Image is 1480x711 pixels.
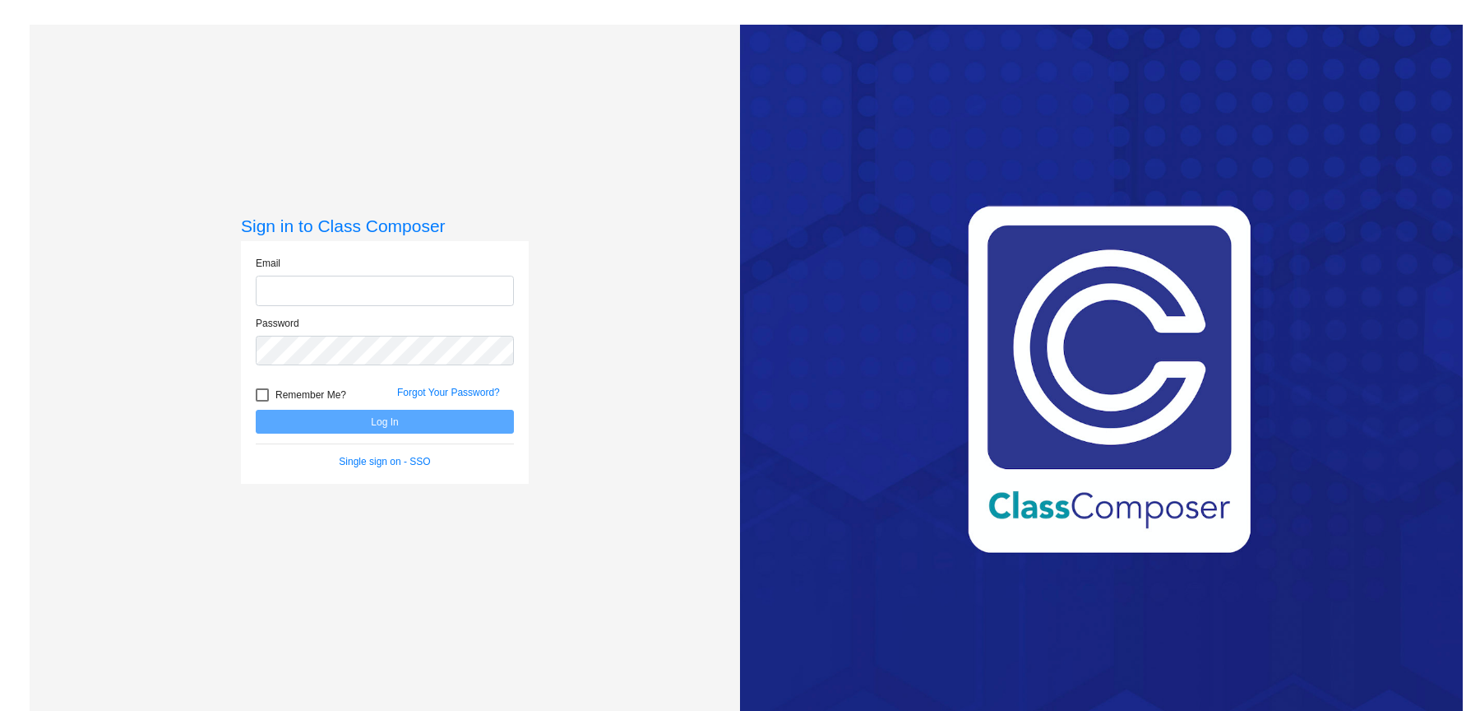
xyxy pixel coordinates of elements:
button: Log In [256,410,514,434]
h3: Sign in to Class Composer [241,216,529,236]
a: Forgot Your Password? [397,387,500,398]
span: Remember Me? [275,385,346,405]
a: Single sign on - SSO [339,456,430,467]
label: Password [256,316,299,331]
label: Email [256,256,280,271]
